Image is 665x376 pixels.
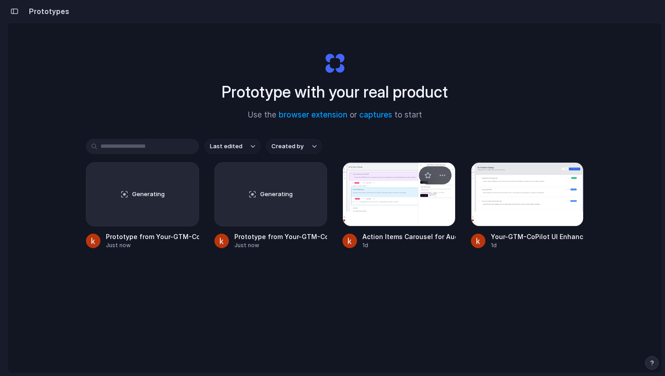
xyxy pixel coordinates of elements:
div: 1d [491,241,584,249]
div: Prototype from Your-GTM-CoPilot v3 [106,232,199,241]
div: Prototype from Your-GTM-CoPilot v2 [234,232,328,241]
span: Last edited [210,142,242,151]
div: Your-GTM-CoPilot UI Enhancement [491,232,584,241]
h1: Prototype with your real product [222,80,448,104]
button: Created by [266,139,322,154]
button: Last edited [204,139,261,154]
a: GeneratingPrototype from Your-GTM-CoPilot v3Just now [86,162,199,249]
div: Action Items Carousel for Audit Panel [362,232,456,241]
span: Generating [132,190,165,199]
span: Created by [271,142,304,151]
a: Your-GTM-CoPilot UI EnhancementYour-GTM-CoPilot UI Enhancement1d [471,162,584,249]
span: Use the or to start [248,109,422,121]
a: captures [359,110,392,119]
div: Just now [234,241,328,249]
a: browser extension [279,110,347,119]
h2: Prototypes [25,6,69,17]
span: Generating [260,190,293,199]
a: Action Items Carousel for Audit PanelAction Items Carousel for Audit Panel1d [342,162,456,249]
a: GeneratingPrototype from Your-GTM-CoPilot v2Just now [214,162,328,249]
div: 1d [362,241,456,249]
div: Just now [106,241,199,249]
